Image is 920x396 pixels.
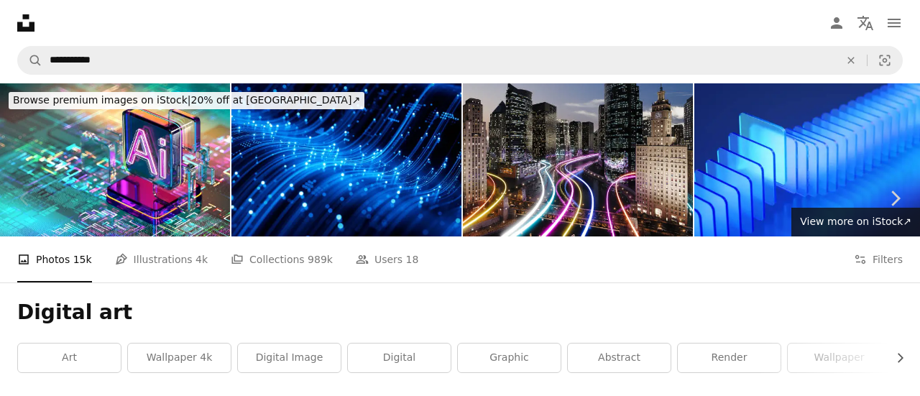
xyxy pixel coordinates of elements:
span: View more on iStock ↗ [800,216,911,227]
a: digital image [238,344,341,372]
a: art [18,344,121,372]
button: Menu [880,9,908,37]
a: abstract [568,344,671,372]
a: Home — Unsplash [17,14,34,32]
span: Browse premium images on iStock | [13,94,190,106]
button: scroll list to the right [887,344,903,372]
a: graphic [458,344,561,372]
a: Next [870,129,920,267]
span: 18 [406,252,419,267]
h1: Digital art [17,300,903,326]
span: 989k [308,252,333,267]
a: wallpaper 4k [128,344,231,372]
button: Clear [835,47,867,74]
span: 20% off at [GEOGRAPHIC_DATA] ↗ [13,94,360,106]
img: Waves of digital information concept - Data flow background. 3d illustration [231,83,461,236]
button: Search Unsplash [18,47,42,74]
a: digital [348,344,451,372]
a: wallpaper [788,344,891,372]
button: Filters [854,236,903,282]
a: Illustrations 4k [115,236,208,282]
span: 4k [195,252,208,267]
a: render [678,344,781,372]
a: View more on iStock↗ [791,208,920,236]
a: Log in / Sign up [822,9,851,37]
button: Language [851,9,880,37]
form: Find visuals sitewide [17,46,903,75]
a: Collections 989k [231,236,333,282]
img: Smart city with glowing light trails [463,83,693,236]
button: Visual search [868,47,902,74]
a: Users 18 [356,236,419,282]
